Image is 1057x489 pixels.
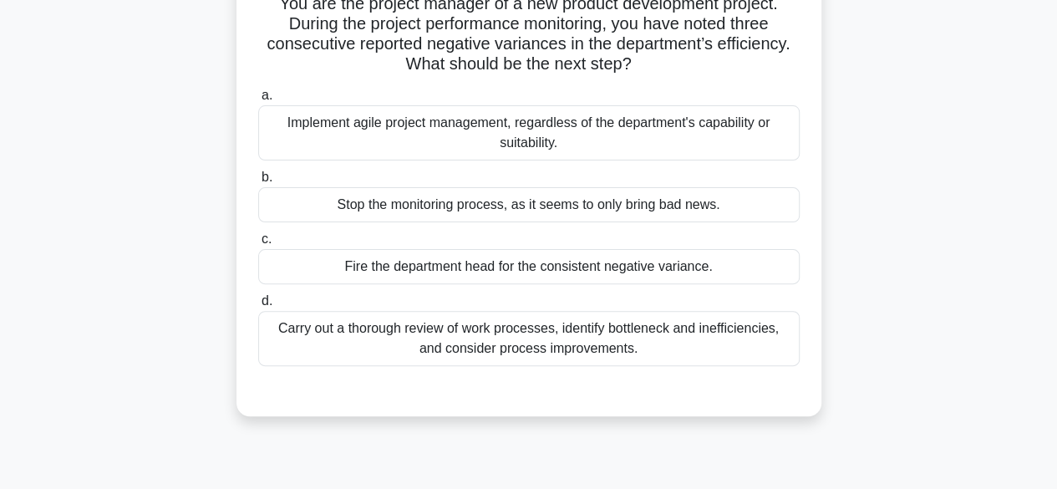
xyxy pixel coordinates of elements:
span: a. [262,88,272,102]
div: Fire the department head for the consistent negative variance. [258,249,800,284]
span: b. [262,170,272,184]
div: Carry out a thorough review of work processes, identify bottleneck and inefficiencies, and consid... [258,311,800,366]
span: d. [262,293,272,308]
div: Implement agile project management, regardless of the department's capability or suitability. [258,105,800,160]
span: c. [262,232,272,246]
div: Stop the monitoring process, as it seems to only bring bad news. [258,187,800,222]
